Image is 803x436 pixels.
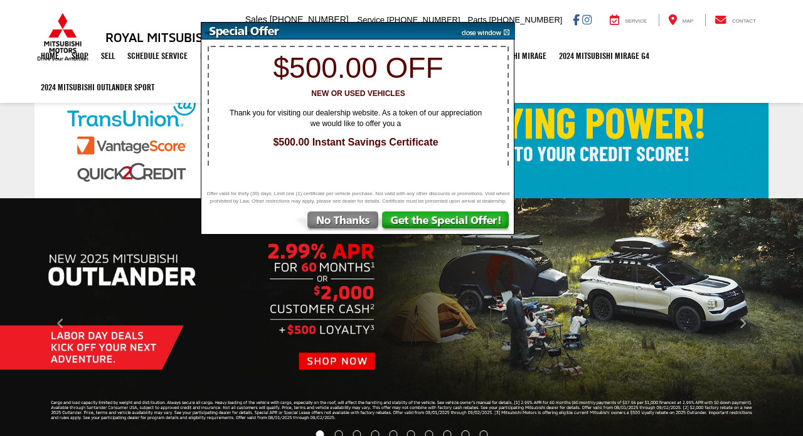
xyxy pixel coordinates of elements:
[208,90,508,98] h3: New or Used Vehicles
[208,52,508,84] h1: $500.00 off
[201,23,452,40] img: Special Offer
[467,15,486,24] span: Parts
[732,18,756,24] span: Contact
[194,40,226,72] a: Parts: Opens in a new tab
[387,15,460,24] span: [PHONE_NUMBER]
[573,14,580,24] a: Facebook: Click to visit our Facebook page
[582,14,592,24] a: Instagram: Click to visit our Instagram page
[121,40,194,72] a: Schedule Service: Opens in a new tab
[35,40,65,72] a: Home
[452,23,515,40] img: close window
[95,40,121,72] a: Sell
[294,211,381,234] img: No Thanks, Continue to Website
[600,14,656,26] a: Service
[35,13,91,61] img: Mitsubishi
[205,190,512,205] span: Offer valid for thirty (30) days. Limit one (1) certificate per vehicle purchase. Not valid with ...
[270,14,349,24] span: [PHONE_NUMBER]
[65,40,95,72] a: Shop
[683,18,693,24] span: Map
[625,18,647,24] span: Service
[35,72,161,103] a: 2024 Mitsubishi Outlander SPORT
[35,73,768,198] img: Check Your Buying Power
[553,40,656,72] a: 2024 Mitsubishi Mirage G4
[381,211,514,234] img: Get the Special Offer
[705,14,765,26] a: Contact
[659,14,703,26] a: Map
[245,14,267,24] span: Sales
[221,108,491,129] span: Thank you for visiting our dealership website. As a token of our appreciation we would like to of...
[683,223,803,424] button: Click to view next picture.
[215,136,497,150] span: $500.00 Instant Savings Certificate
[358,15,385,24] span: Service
[105,30,215,44] h3: Royal Mitsubishi
[489,15,562,24] span: [PHONE_NUMBER]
